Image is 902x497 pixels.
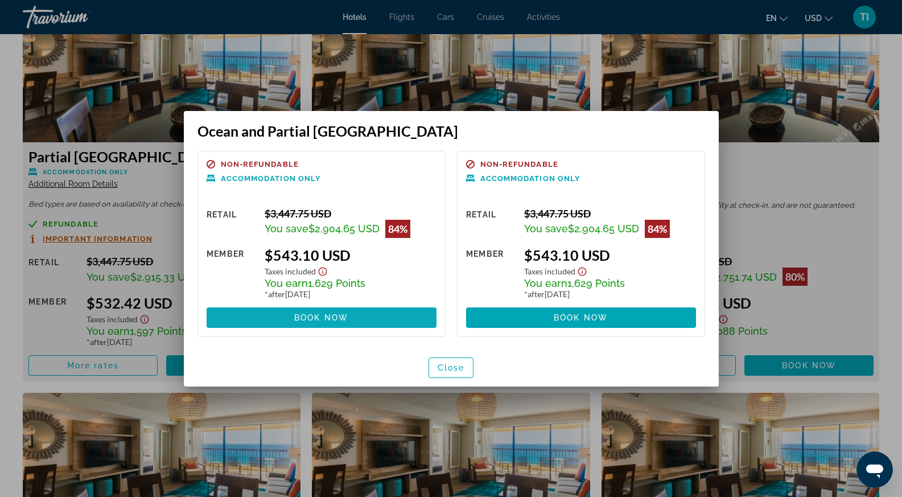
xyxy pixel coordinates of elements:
[265,277,308,289] span: You earn
[480,175,581,182] span: Accommodation Only
[221,161,299,168] span: Non-refundable
[308,277,365,289] span: 1,629 Points
[466,207,516,238] div: Retail
[466,247,516,299] div: Member
[480,161,558,168] span: Non-refundable
[308,223,380,235] span: $2,904.65 USD
[385,220,410,238] div: 84%
[568,223,639,235] span: $2,904.65 USD
[207,207,256,238] div: Retail
[294,313,348,322] span: Book now
[466,307,696,328] button: Book now
[524,289,696,299] div: * [DATE]
[524,266,575,276] span: Taxes included
[316,264,330,277] button: Show Taxes and Fees disclaimer
[207,307,436,328] button: Book now
[265,266,316,276] span: Taxes included
[575,264,589,277] button: Show Taxes and Fees disclaimer
[528,289,545,299] span: after
[207,247,256,299] div: Member
[524,223,568,235] span: You save
[221,175,322,182] span: Accommodation Only
[265,289,436,299] div: * [DATE]
[197,122,705,139] h3: Ocean and Partial [GEOGRAPHIC_DATA]
[429,358,474,378] button: Close
[265,247,436,264] div: $543.10 USD
[265,207,436,220] div: $3,447.75 USD
[645,220,670,238] div: 84%
[856,451,893,488] iframe: Кнопка запуска окна обмена сообщениями
[567,277,625,289] span: 1,629 Points
[268,289,285,299] span: after
[524,207,696,220] div: $3,447.75 USD
[524,277,567,289] span: You earn
[438,363,465,372] span: Close
[265,223,308,235] span: You save
[554,313,608,322] span: Book now
[524,247,696,264] div: $543.10 USD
